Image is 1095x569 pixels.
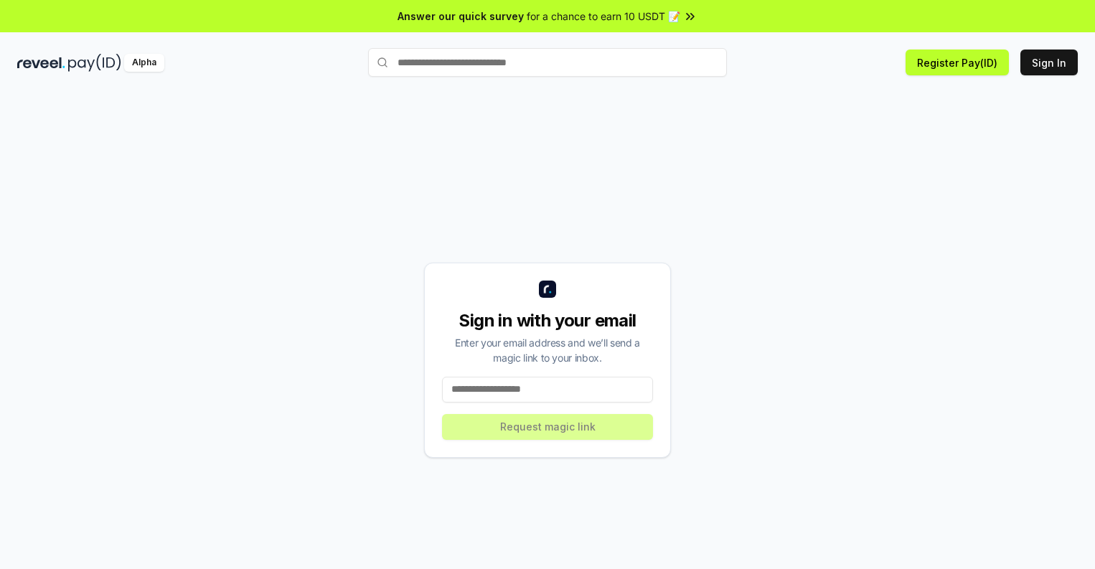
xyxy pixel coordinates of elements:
span: Answer our quick survey [398,9,524,24]
button: Sign In [1020,50,1078,75]
span: for a chance to earn 10 USDT 📝 [527,9,680,24]
div: Sign in with your email [442,309,653,332]
img: pay_id [68,54,121,72]
button: Register Pay(ID) [906,50,1009,75]
div: Alpha [124,54,164,72]
div: Enter your email address and we’ll send a magic link to your inbox. [442,335,653,365]
img: reveel_dark [17,54,65,72]
img: logo_small [539,281,556,298]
